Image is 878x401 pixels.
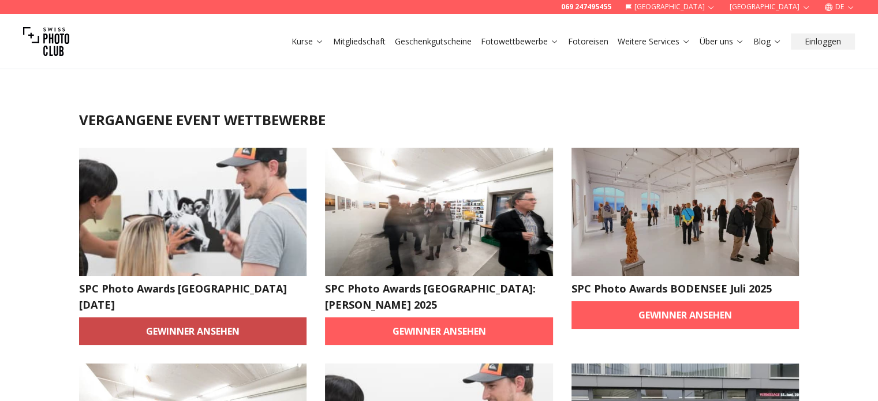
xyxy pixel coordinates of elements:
[571,301,799,329] a: Gewinner ansehen
[287,33,328,50] button: Kurse
[79,280,307,313] h2: SPC Photo Awards [GEOGRAPHIC_DATA] [DATE]
[568,36,608,47] a: Fotoreisen
[700,36,744,47] a: Über uns
[561,2,611,12] a: 069 247495455
[395,36,472,47] a: Geschenkgutscheine
[325,317,553,345] a: Gewinner ansehen
[325,148,553,276] img: SPC Photo Awards Zürich: Herbst 2025
[753,36,782,47] a: Blog
[325,280,553,313] h2: SPC Photo Awards [GEOGRAPHIC_DATA]: [PERSON_NAME] 2025
[328,33,390,50] button: Mitgliedschaft
[563,33,613,50] button: Fotoreisen
[390,33,476,50] button: Geschenkgutscheine
[749,33,786,50] button: Blog
[571,148,799,276] img: SPC Photo Awards BODENSEE Juli 2025
[613,33,695,50] button: Weitere Services
[476,33,563,50] button: Fotowettbewerbe
[481,36,559,47] a: Fotowettbewerbe
[618,36,690,47] a: Weitere Services
[571,280,799,297] h2: SPC Photo Awards BODENSEE Juli 2025
[79,148,307,276] img: SPC Photo Awards DRESDEN September 2025
[23,18,69,65] img: Swiss photo club
[333,36,386,47] a: Mitgliedschaft
[79,111,799,129] h1: Vergangene Event Wettbewerbe
[79,317,307,345] a: Gewinner ansehen
[695,33,749,50] button: Über uns
[292,36,324,47] a: Kurse
[791,33,855,50] button: Einloggen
